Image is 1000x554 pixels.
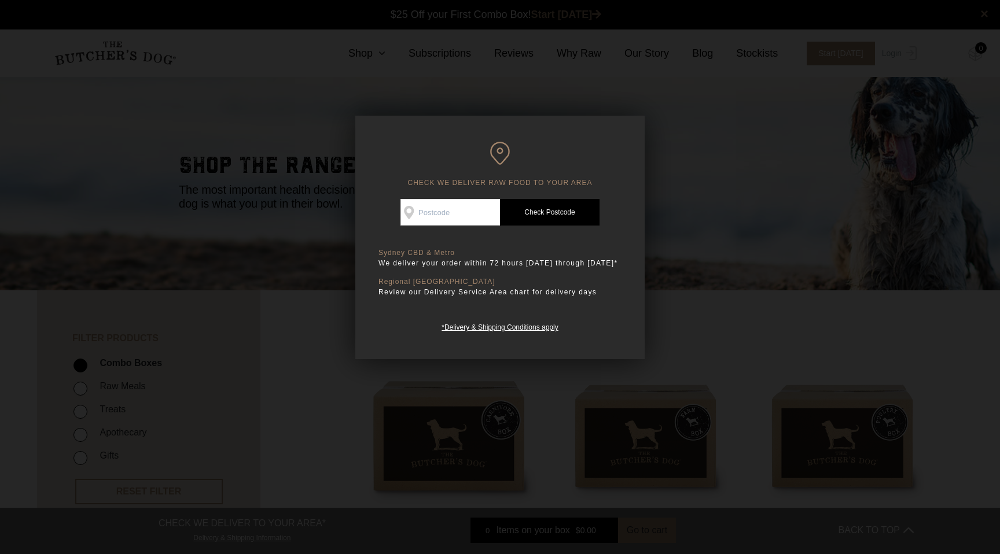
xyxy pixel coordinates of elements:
p: Regional [GEOGRAPHIC_DATA] [378,278,622,286]
p: Sydney CBD & Metro [378,249,622,257]
p: Review our Delivery Service Area chart for delivery days [378,286,622,298]
p: We deliver your order within 72 hours [DATE] through [DATE]* [378,257,622,269]
h6: CHECK WE DELIVER RAW FOOD TO YOUR AREA [378,142,622,187]
input: Postcode [400,199,500,226]
a: *Delivery & Shipping Conditions apply [442,320,558,331]
a: Check Postcode [500,199,600,226]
